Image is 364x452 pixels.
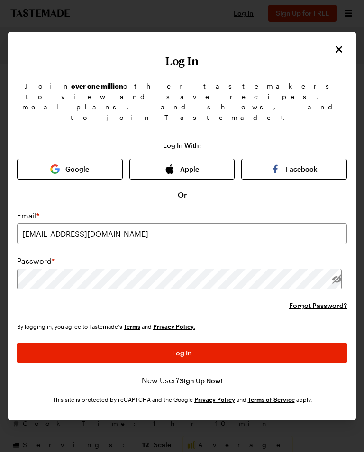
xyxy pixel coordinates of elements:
button: Log In [17,343,347,363]
a: Google Privacy Policy [194,395,235,403]
button: Facebook [241,159,347,180]
a: Google Terms of Service [248,395,295,403]
div: This site is protected by reCAPTCHA and the Google and apply. [53,396,312,403]
a: Tastemade Terms of Service [124,322,140,330]
button: Close [333,43,345,55]
p: Log In With: [163,142,201,149]
button: Apple [129,159,235,180]
button: Sign Up Now! [180,376,222,386]
span: Log In [172,348,192,358]
b: over one million [71,82,123,90]
h1: Log In [17,54,347,68]
p: Join other tastemakers to view and save recipes, meal plans, and shows, and to join Tastemade+. [17,81,347,123]
span: Or [178,189,187,200]
a: Tastemade Privacy Policy [153,322,195,330]
label: Password [17,255,55,267]
label: Email [17,210,39,221]
div: By logging in, you agree to Tastemade's and [17,322,347,331]
button: Forgot Password? [289,301,347,310]
button: Google [17,159,123,180]
span: New User? [142,376,180,385]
